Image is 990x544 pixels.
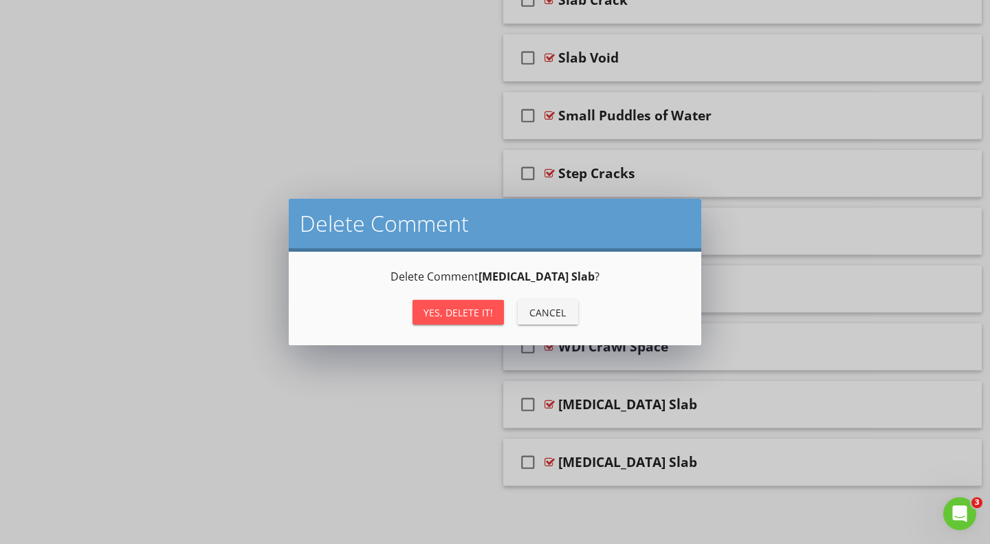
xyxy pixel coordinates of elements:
[423,305,493,320] div: Yes, Delete it!
[305,268,685,285] p: Delete Comment ?
[971,497,982,508] span: 3
[518,300,578,325] button: Cancel
[943,497,976,530] iframe: Intercom live chat
[300,210,690,237] h2: Delete Comment
[478,269,595,284] strong: [MEDICAL_DATA] Slab
[412,300,504,325] button: Yes, Delete it!
[529,305,567,320] div: Cancel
